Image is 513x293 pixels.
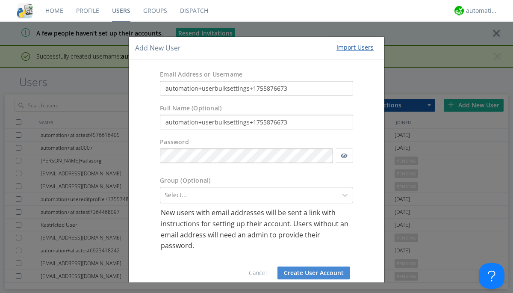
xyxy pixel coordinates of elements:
[277,266,350,279] button: Create User Account
[249,269,267,277] a: Cancel
[161,208,352,252] p: New users with email addresses will be sent a link with instructions for setting up their account...
[160,177,210,185] label: Group (Optional)
[17,3,32,18] img: cddb5a64eb264b2086981ab96f4c1ba7
[336,43,374,52] div: Import Users
[454,6,464,15] img: d2d01cd9b4174d08988066c6d424eccd
[160,71,242,79] label: Email Address or Username
[135,43,181,53] h4: Add New User
[160,81,353,96] input: e.g. email@address.com, Housekeeping1
[160,104,221,113] label: Full Name (Optional)
[466,6,498,15] div: automation+atlas
[160,138,189,147] label: Password
[160,115,353,130] input: Julie Appleseed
